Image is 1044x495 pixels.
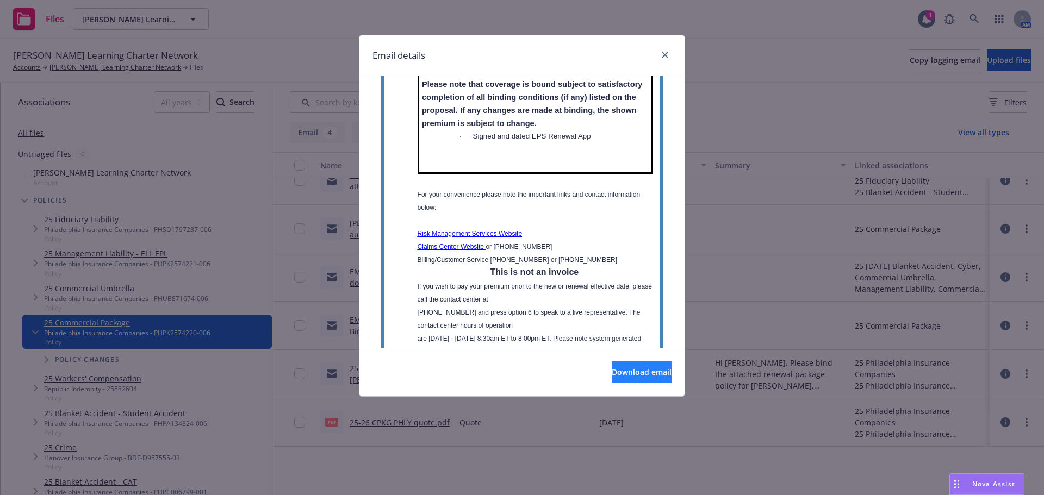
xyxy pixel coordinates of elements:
span: · [459,132,473,140]
span: If you wish to pay your premium prior to the new or renewal effective date, please call the conta... [418,283,652,303]
span: For your convenience please note the important links and contact information below: or [PHONE_NUM... [418,191,641,264]
a: Risk Management Services Website [418,230,523,237]
a: Claims Center Website [418,243,484,250]
button: Download email [612,361,672,383]
span: Signed and dated EPS Renewal App [473,132,591,140]
button: Nova Assist [949,473,1024,495]
span: Nova Assist [972,479,1015,488]
div: Drag to move [950,474,964,494]
span: [PHONE_NUMBER] and press option 6 to speak to a live representative. The contact center hours of ... [418,309,641,329]
a: close [658,48,672,61]
h1: Email details [372,48,425,62]
span: Download email [612,367,672,377]
span: are [DATE] - [DATE] 8:30am ET to 8:00pm ET. Please note system generated invoices are not created [418,335,642,355]
span: This is not an invoice [490,267,579,277]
